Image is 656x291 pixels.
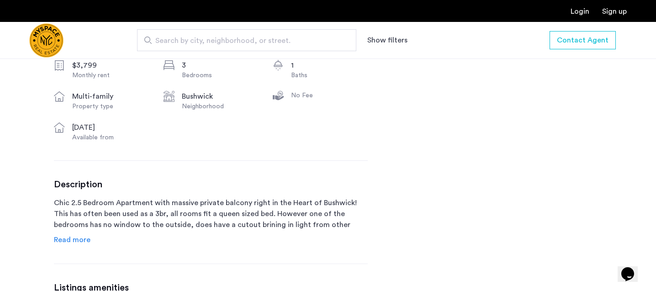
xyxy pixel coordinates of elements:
span: Contact Agent [557,35,608,46]
div: 1 [291,60,368,71]
div: Bushwick [182,91,259,102]
span: Search by city, neighborhood, or street. [155,35,331,46]
iframe: chat widget [618,254,647,282]
span: Read more [54,236,90,243]
a: Registration [602,8,627,15]
p: Chic 2.5 Bedroom Apartment with massive private balcony right in the Heart of Bushwick! This has ... [54,197,368,230]
div: 3 [182,60,259,71]
div: $3,799 [72,60,149,71]
div: Available from [72,133,149,142]
a: Login [571,8,589,15]
a: Cazamio Logo [29,23,63,58]
div: Baths [291,71,368,80]
div: Monthly rent [72,71,149,80]
button: Show or hide filters [367,35,407,46]
div: multi-family [72,91,149,102]
button: button [550,31,616,49]
div: No Fee [291,91,368,100]
div: Property type [72,102,149,111]
h3: Description [54,179,368,190]
input: Apartment Search [137,29,356,51]
div: Neighborhood [182,102,259,111]
a: Read info [54,234,90,245]
img: logo [29,23,63,58]
div: Bedrooms [182,71,259,80]
div: [DATE] [72,122,149,133]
